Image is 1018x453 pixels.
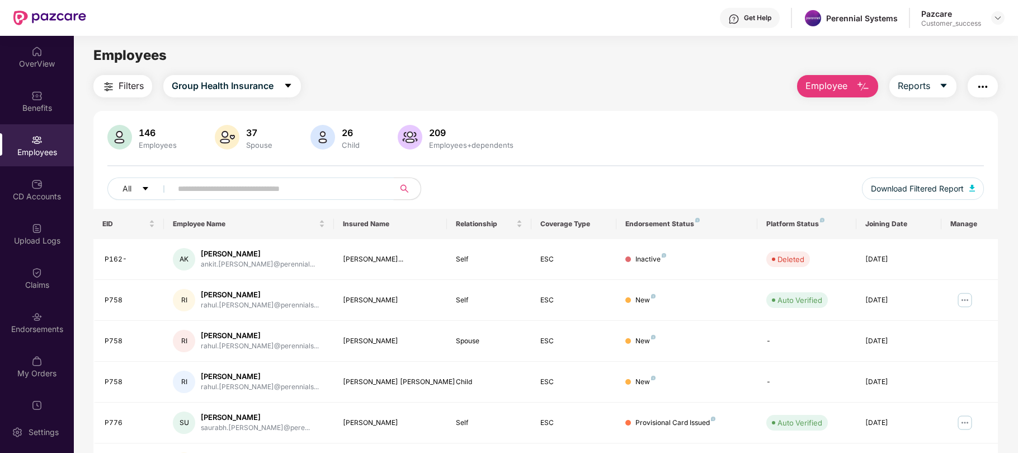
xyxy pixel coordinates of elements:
div: ESC [540,418,607,428]
div: RI [173,330,195,352]
div: ESC [540,295,607,306]
div: rahul.[PERSON_NAME]@perennials... [201,382,319,393]
div: RI [173,289,195,311]
div: Provisional Card Issued [635,418,715,428]
div: Employees+dependents [427,141,516,150]
img: svg+xml;base64,PHN2ZyB4bWxucz0iaHR0cDovL3d3dy53My5vcmcvMjAwMC9zdmciIHdpZHRoPSI4IiBoZWlnaHQ9IjgiIH... [651,294,656,298]
div: Perennial Systems [826,13,898,24]
div: Spouse [244,141,275,150]
div: 26 [340,127,362,138]
img: svg+xml;base64,PHN2ZyB4bWxucz0iaHR0cDovL3d3dy53My5vcmcvMjAwMC9zdmciIHdpZHRoPSI4IiBoZWlnaHQ9IjgiIH... [651,376,656,380]
div: New [635,295,656,306]
div: [DATE] [865,336,932,347]
div: [DATE] [865,418,932,428]
div: ESC [540,254,607,265]
div: Inactive [635,254,666,265]
div: Employees [136,141,179,150]
button: Group Health Insurancecaret-down [163,75,301,97]
div: Platform Status [766,220,847,228]
div: ESC [540,377,607,387]
img: svg+xml;base64,PHN2ZyB4bWxucz0iaHR0cDovL3d3dy53My5vcmcvMjAwMC9zdmciIHdpZHRoPSI4IiBoZWlnaHQ9IjgiIH... [662,253,666,258]
div: New [635,377,656,387]
span: Download Filtered Report [871,183,964,195]
span: caret-down [284,81,293,91]
th: EID [93,209,164,239]
img: svg+xml;base64,PHN2ZyB4bWxucz0iaHR0cDovL3d3dy53My5vcmcvMjAwMC9zdmciIHhtbG5zOnhsaW5rPSJodHRwOi8vd3... [398,125,422,150]
img: svg+xml;base64,PHN2ZyBpZD0iVXBkYXRlZCIgeG1sbnM9Imh0dHA6Ly93d3cudzMub3JnLzIwMDAvc3ZnIiB3aWR0aD0iMj... [31,400,43,411]
img: svg+xml;base64,PHN2ZyBpZD0iQmVuZWZpdHMiIHhtbG5zPSJodHRwOi8vd3d3LnczLm9yZy8yMDAwL3N2ZyIgd2lkdGg9Ij... [31,90,43,101]
span: Relationship [456,220,515,228]
span: Employees [93,47,167,63]
img: svg+xml;base64,PHN2ZyB4bWxucz0iaHR0cDovL3d3dy53My5vcmcvMjAwMC9zdmciIHdpZHRoPSI4IiBoZWlnaHQ9IjgiIH... [711,417,715,421]
span: Filters [119,79,144,93]
div: Self [456,418,523,428]
div: [DATE] [865,377,932,387]
th: Joining Date [856,209,941,239]
div: rahul.[PERSON_NAME]@perennials... [201,341,319,352]
div: Auto Verified [777,417,822,428]
div: 209 [427,127,516,138]
div: [PERSON_NAME] [343,418,438,428]
img: svg+xml;base64,PHN2ZyB4bWxucz0iaHR0cDovL3d3dy53My5vcmcvMjAwMC9zdmciIHhtbG5zOnhsaW5rPSJodHRwOi8vd3... [969,185,975,192]
img: svg+xml;base64,PHN2ZyB4bWxucz0iaHR0cDovL3d3dy53My5vcmcvMjAwMC9zdmciIHhtbG5zOnhsaW5rPSJodHRwOi8vd3... [215,125,239,150]
img: svg+xml;base64,PHN2ZyBpZD0iQ0RfQWNjb3VudHMiIGRhdGEtbmFtZT0iQ0QgQWNjb3VudHMiIHhtbG5zPSJodHRwOi8vd3... [31,179,43,190]
div: saurabh.[PERSON_NAME]@pere... [201,423,310,433]
div: New [635,336,656,347]
div: 37 [244,127,275,138]
span: Employee [805,79,847,93]
img: svg+xml;base64,PHN2ZyB4bWxucz0iaHR0cDovL3d3dy53My5vcmcvMjAwMC9zdmciIHdpZHRoPSIyNCIgaGVpZ2h0PSIyNC... [102,80,115,94]
img: svg+xml;base64,PHN2ZyB4bWxucz0iaHR0cDovL3d3dy53My5vcmcvMjAwMC9zdmciIHdpZHRoPSI4IiBoZWlnaHQ9IjgiIH... [695,218,700,222]
img: svg+xml;base64,PHN2ZyBpZD0iRW5kb3JzZW1lbnRzIiB4bWxucz0iaHR0cDovL3d3dy53My5vcmcvMjAwMC9zdmciIHdpZH... [31,311,43,323]
div: Endorsement Status [625,220,749,228]
span: Reports [898,79,930,93]
div: P162- [105,254,155,265]
td: - [757,321,856,362]
div: [PERSON_NAME]... [343,254,438,265]
img: whatsapp%20image%202023-09-04%20at%2015.36.01.jpeg [805,10,821,26]
div: [PERSON_NAME] [201,412,310,423]
img: svg+xml;base64,PHN2ZyB4bWxucz0iaHR0cDovL3d3dy53My5vcmcvMjAwMC9zdmciIHhtbG5zOnhsaW5rPSJodHRwOi8vd3... [310,125,335,150]
div: P758 [105,336,155,347]
span: Group Health Insurance [172,79,274,93]
span: caret-down [142,185,149,194]
div: [DATE] [865,254,932,265]
div: ESC [540,336,607,347]
div: Child [340,141,362,150]
img: svg+xml;base64,PHN2ZyB4bWxucz0iaHR0cDovL3d3dy53My5vcmcvMjAwMC9zdmciIHdpZHRoPSIyNCIgaGVpZ2h0PSIyNC... [976,80,989,94]
button: Download Filtered Report [862,178,984,200]
button: Reportscaret-down [889,75,956,97]
th: Insured Name [334,209,447,239]
div: [PERSON_NAME] [201,371,319,382]
img: svg+xml;base64,PHN2ZyBpZD0iTXlfT3JkZXJzIiBkYXRhLW5hbWU9Ik15IE9yZGVycyIgeG1sbnM9Imh0dHA6Ly93d3cudz... [31,356,43,367]
div: [PERSON_NAME] [343,295,438,306]
div: [PERSON_NAME] [PERSON_NAME] [343,377,438,387]
img: New Pazcare Logo [13,11,86,25]
div: P758 [105,295,155,306]
div: 146 [136,127,179,138]
div: RI [173,371,195,393]
img: svg+xml;base64,PHN2ZyBpZD0iRHJvcGRvd24tMzJ4MzIiIHhtbG5zPSJodHRwOi8vd3d3LnczLm9yZy8yMDAwL3N2ZyIgd2... [993,13,1002,22]
div: [PERSON_NAME] [343,336,438,347]
th: Relationship [447,209,532,239]
img: svg+xml;base64,PHN2ZyB4bWxucz0iaHR0cDovL3d3dy53My5vcmcvMjAwMC9zdmciIHhtbG5zOnhsaW5rPSJodHRwOi8vd3... [856,80,870,94]
img: manageButton [956,291,974,309]
div: Self [456,254,523,265]
span: caret-down [939,81,948,91]
div: rahul.[PERSON_NAME]@perennials... [201,300,319,311]
span: EID [102,220,147,228]
img: svg+xml;base64,PHN2ZyBpZD0iVXBsb2FkX0xvZ3MiIGRhdGEtbmFtZT0iVXBsb2FkIExvZ3MiIHhtbG5zPSJodHRwOi8vd3... [31,223,43,234]
div: AK [173,248,195,270]
div: P776 [105,418,155,428]
div: Auto Verified [777,295,822,306]
div: Self [456,295,523,306]
img: svg+xml;base64,PHN2ZyBpZD0iSGVscC0zMngzMiIgeG1sbnM9Imh0dHA6Ly93d3cudzMub3JnLzIwMDAvc3ZnIiB3aWR0aD... [728,13,739,25]
button: Allcaret-down [107,178,176,200]
th: Manage [941,209,998,239]
td: - [757,362,856,403]
img: svg+xml;base64,PHN2ZyB4bWxucz0iaHR0cDovL3d3dy53My5vcmcvMjAwMC9zdmciIHdpZHRoPSI4IiBoZWlnaHQ9IjgiIH... [820,218,824,222]
div: [DATE] [865,295,932,306]
span: All [122,183,131,195]
span: search [393,184,415,193]
th: Employee Name [164,209,333,239]
div: [PERSON_NAME] [201,330,319,341]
